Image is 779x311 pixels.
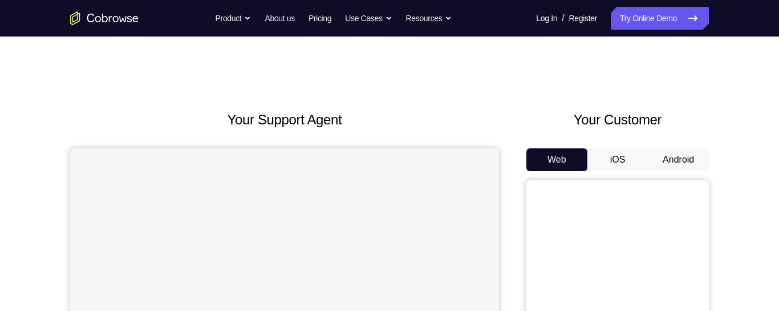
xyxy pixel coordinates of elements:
button: Product [216,7,251,30]
a: Log In [536,7,557,30]
span: / [562,11,564,25]
h2: Your Support Agent [70,110,499,130]
button: Web [526,148,587,171]
a: Try Online Demo [611,7,709,30]
a: Register [569,7,597,30]
button: iOS [587,148,648,171]
h2: Your Customer [526,110,709,130]
button: Use Cases [345,7,392,30]
button: Android [648,148,709,171]
button: Resources [406,7,452,30]
a: Go to the home page [70,11,139,25]
a: Pricing [309,7,331,30]
a: About us [265,7,294,30]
